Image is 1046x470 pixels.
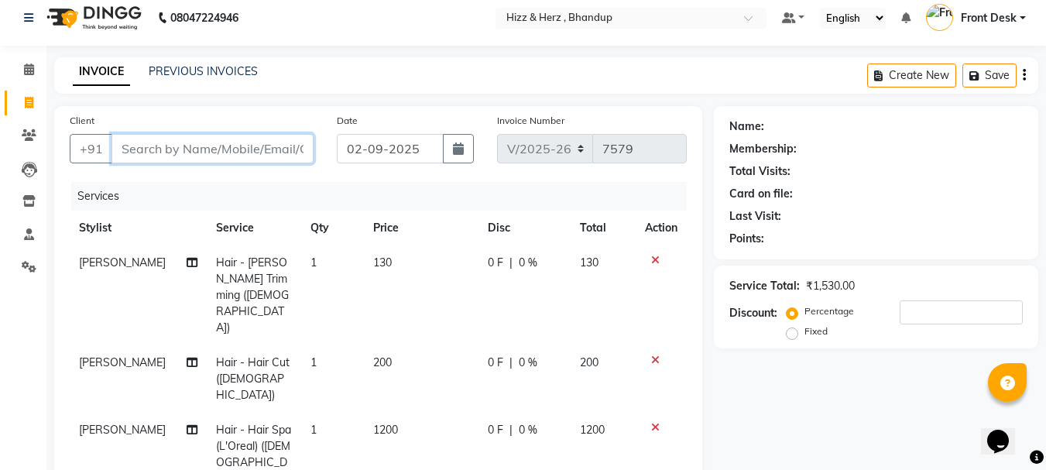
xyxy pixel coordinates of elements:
th: Qty [301,211,364,245]
span: [PERSON_NAME] [79,423,166,437]
span: 1200 [580,423,605,437]
span: 130 [373,256,392,269]
label: Percentage [804,304,854,318]
span: 1 [310,355,317,369]
th: Action [636,211,687,245]
th: Total [571,211,636,245]
span: 1 [310,423,317,437]
span: 0 F [488,355,503,371]
iframe: chat widget [981,408,1031,455]
div: Services [71,182,698,211]
th: Disc [478,211,571,245]
a: INVOICE [73,58,130,86]
button: Create New [867,63,956,87]
span: 1200 [373,423,398,437]
span: 200 [373,355,392,369]
span: 0 F [488,422,503,438]
th: Price [364,211,478,245]
span: | [509,422,513,438]
a: PREVIOUS INVOICES [149,64,258,78]
span: [PERSON_NAME] [79,256,166,269]
span: Front Desk [961,10,1017,26]
span: 0 % [519,422,537,438]
label: Date [337,114,358,128]
span: 200 [580,355,598,369]
button: Save [962,63,1017,87]
div: Card on file: [729,186,793,202]
span: Hair - Hair Cut ([DEMOGRAPHIC_DATA]) [216,355,290,402]
div: Service Total: [729,278,800,294]
span: 0 F [488,255,503,271]
label: Fixed [804,324,828,338]
span: 0 % [519,355,537,371]
label: Client [70,114,94,128]
div: Discount: [729,305,777,321]
div: Membership: [729,141,797,157]
span: 0 % [519,255,537,271]
span: [PERSON_NAME] [79,355,166,369]
input: Search by Name/Mobile/Email/Code [111,134,314,163]
span: | [509,355,513,371]
label: Invoice Number [497,114,564,128]
span: 1 [310,256,317,269]
span: | [509,255,513,271]
div: Name: [729,118,764,135]
span: 130 [580,256,598,269]
div: ₹1,530.00 [806,278,855,294]
div: Total Visits: [729,163,791,180]
div: Points: [729,231,764,247]
th: Service [207,211,301,245]
button: +91 [70,134,113,163]
div: Last Visit: [729,208,781,225]
span: Hair - [PERSON_NAME] Trimming ([DEMOGRAPHIC_DATA]) [216,256,289,334]
th: Stylist [70,211,207,245]
img: Front Desk [926,4,953,31]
